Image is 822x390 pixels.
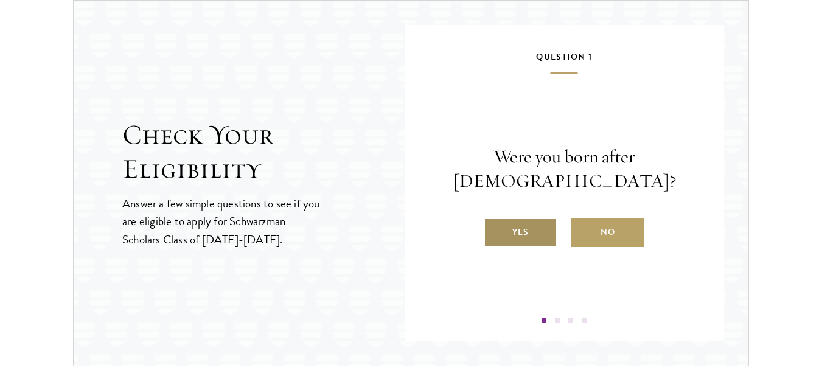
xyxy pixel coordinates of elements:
[571,218,644,247] label: No
[484,218,557,247] label: Yes
[122,195,321,248] p: Answer a few simple questions to see if you are eligible to apply for Schwarzman Scholars Class o...
[122,118,405,186] h2: Check Your Eligibility
[441,145,688,193] p: Were you born after [DEMOGRAPHIC_DATA]?
[441,49,688,74] h5: Question 1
